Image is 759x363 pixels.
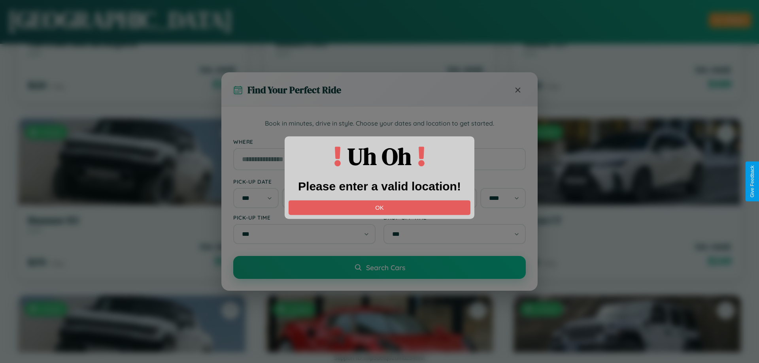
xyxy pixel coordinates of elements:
[247,83,341,96] h3: Find Your Perfect Ride
[383,214,526,221] label: Drop-off Time
[366,263,405,272] span: Search Cars
[233,178,376,185] label: Pick-up Date
[233,118,526,129] p: Book in minutes, drive in style. Choose your dates and location to get started.
[383,178,526,185] label: Drop-off Date
[233,138,526,145] label: Where
[233,214,376,221] label: Pick-up Time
